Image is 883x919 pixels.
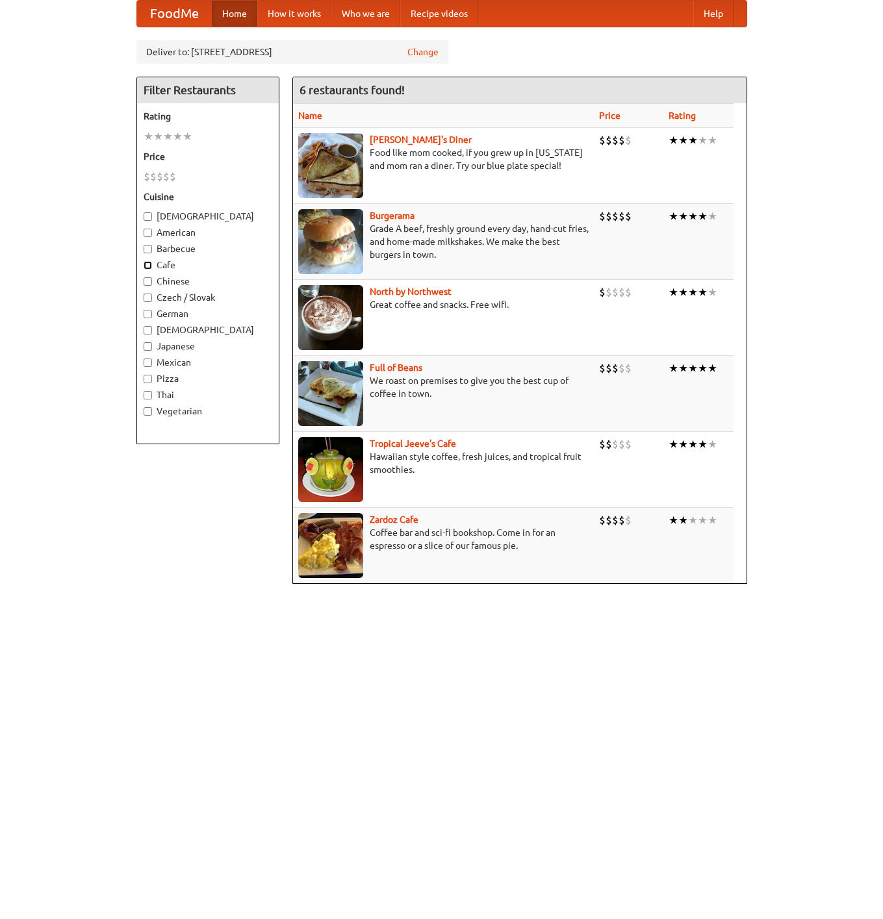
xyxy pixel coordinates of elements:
[688,133,698,147] li: ★
[144,261,152,270] input: Cafe
[144,212,152,221] input: [DEMOGRAPHIC_DATA]
[144,356,272,369] label: Mexican
[298,110,322,121] a: Name
[144,226,272,239] label: American
[370,438,456,449] a: Tropical Jeeve's Cafe
[669,513,678,527] li: ★
[183,129,192,144] li: ★
[144,407,152,416] input: Vegetarian
[157,170,163,184] li: $
[144,242,272,255] label: Barbecue
[298,450,589,476] p: Hawaiian style coffee, fresh juices, and tropical fruit smoothies.
[688,437,698,451] li: ★
[370,286,452,297] a: North by Northwest
[698,133,708,147] li: ★
[144,277,152,286] input: Chinese
[619,209,625,223] li: $
[144,307,272,320] label: German
[612,513,619,527] li: $
[144,372,272,385] label: Pizza
[625,133,632,147] li: $
[606,437,612,451] li: $
[625,361,632,375] li: $
[678,133,688,147] li: ★
[698,361,708,375] li: ★
[599,513,606,527] li: $
[298,526,589,552] p: Coffee bar and sci-fi bookshop. Come in for an espresso or a slice of our famous pie.
[298,222,589,261] p: Grade A beef, freshly ground every day, hand-cut fries, and home-made milkshakes. We make the bes...
[257,1,331,27] a: How it works
[298,133,363,198] img: sallys.jpg
[144,245,152,253] input: Barbecue
[669,361,678,375] li: ★
[144,340,272,353] label: Japanese
[625,209,632,223] li: $
[144,210,272,223] label: [DEMOGRAPHIC_DATA]
[708,209,717,223] li: ★
[678,361,688,375] li: ★
[137,77,279,103] h4: Filter Restaurants
[144,258,272,271] label: Cafe
[370,210,415,221] a: Burgerama
[144,170,150,184] li: $
[370,362,422,373] a: Full of Beans
[688,209,698,223] li: ★
[298,513,363,578] img: zardoz.jpg
[144,342,152,351] input: Japanese
[625,437,632,451] li: $
[599,110,621,121] a: Price
[599,285,606,299] li: $
[144,359,152,367] input: Mexican
[688,361,698,375] li: ★
[144,294,152,302] input: Czech / Slovak
[144,275,272,288] label: Chinese
[370,514,418,525] b: Zardoz Cafe
[688,513,698,527] li: ★
[606,513,612,527] li: $
[678,513,688,527] li: ★
[300,84,405,96] ng-pluralize: 6 restaurants found!
[599,361,606,375] li: $
[678,285,688,299] li: ★
[144,229,152,237] input: American
[669,133,678,147] li: ★
[669,285,678,299] li: ★
[298,361,363,426] img: beans.jpg
[698,513,708,527] li: ★
[212,1,257,27] a: Home
[370,134,472,145] a: [PERSON_NAME]'s Diner
[708,513,717,527] li: ★
[599,437,606,451] li: $
[619,133,625,147] li: $
[612,437,619,451] li: $
[144,388,272,401] label: Thai
[144,391,152,399] input: Thai
[678,437,688,451] li: ★
[144,291,272,304] label: Czech / Slovak
[144,150,272,163] h5: Price
[698,437,708,451] li: ★
[625,285,632,299] li: $
[144,323,272,336] label: [DEMOGRAPHIC_DATA]
[688,285,698,299] li: ★
[708,285,717,299] li: ★
[137,1,212,27] a: FoodMe
[163,129,173,144] li: ★
[606,285,612,299] li: $
[298,146,589,172] p: Food like mom cooked, if you grew up in [US_STATE] and mom ran a diner. Try our blue plate special!
[612,285,619,299] li: $
[606,361,612,375] li: $
[163,170,170,184] li: $
[606,133,612,147] li: $
[612,133,619,147] li: $
[606,209,612,223] li: $
[708,361,717,375] li: ★
[144,405,272,418] label: Vegetarian
[708,437,717,451] li: ★
[170,170,176,184] li: $
[150,170,157,184] li: $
